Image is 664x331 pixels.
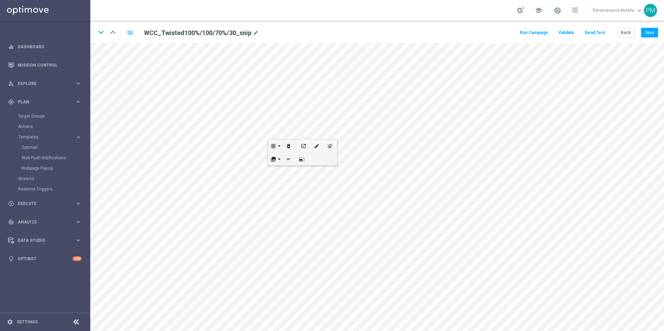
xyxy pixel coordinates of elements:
[18,202,75,206] span: Execute
[144,29,251,37] h2: WCC_Twisted100%/100/70%/30_snip
[18,124,72,129] a: Actions
[8,249,82,268] div: Optibot
[282,139,295,152] button: Remove
[8,219,82,225] button: track_changes Analyze keyboard_arrow_right
[75,80,82,87] i: keyboard_arrow_right
[8,256,82,262] button: lightbulb Optibot +10
[8,201,75,207] div: Execute
[535,7,542,14] span: school
[301,143,306,149] i: open_in_new
[18,238,75,243] span: Data Studio
[18,113,72,119] a: Target Groups
[75,237,82,244] i: keyboard_arrow_right
[96,27,106,37] i: keyboard_arrow_down
[269,153,282,165] button: Display
[310,139,323,152] button: Edit Link
[644,4,657,17] div: PM
[8,238,82,243] button: Data Studio keyboard_arrow_right
[22,163,90,173] div: Webpage Pop-up
[18,135,68,139] span: Templates
[18,186,72,192] a: Realtime Triggers
[8,99,82,105] button: gps_fixed Plan keyboard_arrow_right
[8,44,14,50] i: equalizer
[314,143,319,149] i: edit
[269,139,282,152] button: Align
[18,249,73,268] a: Optibot
[558,30,574,35] span: Validate
[8,219,14,225] i: track_changes
[8,219,75,225] div: Analyze
[18,135,75,139] div: Templates
[286,143,291,149] i: delete_forever
[557,28,575,37] button: Validate
[8,99,75,105] div: Plan
[18,176,72,181] a: Streams
[17,320,38,324] a: Settings
[295,153,308,165] button: Change size
[75,134,82,141] i: keyboard_arrow_right
[18,111,90,121] div: Target Groups
[282,153,295,165] button: Alternate text
[323,139,337,152] button: Remove link
[8,44,82,50] button: equalizer Dashboard
[8,201,82,206] button: play_circle_outline Execute keyboard_arrow_right
[8,256,14,262] i: lightbulb
[18,37,82,56] a: Dashboard
[8,56,82,74] div: Mission Control
[271,156,276,162] i: collections
[22,145,72,150] a: Optimail
[8,81,82,86] button: person_search Explore keyboard_arrow_right
[8,62,82,68] button: Mission Control
[271,143,276,149] i: format_align_justify
[18,134,82,140] button: Templates keyboard_arrow_right
[22,165,72,171] a: Webpage Pop-up
[18,100,75,104] span: Plan
[75,219,82,225] i: keyboard_arrow_right
[18,184,90,194] div: Realtime Triggers
[18,173,90,184] div: Streams
[75,99,82,105] i: keyboard_arrow_right
[636,7,643,14] span: keyboard_arrow_down
[617,28,634,37] button: Back
[8,201,14,207] i: play_circle_outline
[299,156,304,162] i: photo_size_select_large
[583,28,606,37] button: Send Test
[22,142,90,153] div: Optimail
[519,28,549,37] button: Run Campaign
[297,139,310,152] button: Open Link
[641,28,658,37] button: Save
[18,82,75,86] span: Explore
[8,37,82,56] div: Dashboard
[8,237,75,244] div: Data Studio
[8,99,14,105] i: gps_fixed
[7,319,13,325] i: settings
[286,156,291,162] i: short_text
[73,256,82,261] div: +10
[18,56,82,74] a: Mission Control
[8,80,14,87] i: person_search
[253,29,259,37] i: mode_edit
[18,121,90,132] div: Actions
[18,220,75,224] span: Analyze
[18,132,90,173] div: Templates
[8,80,75,87] div: Explore
[126,27,134,38] button: folder
[127,28,134,37] i: folder
[592,5,644,16] a: Perseverance Molefekeyboard_arrow_down
[22,155,72,161] a: Web Push Notifications
[75,200,82,207] i: keyboard_arrow_right
[22,153,90,163] div: Web Push Notifications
